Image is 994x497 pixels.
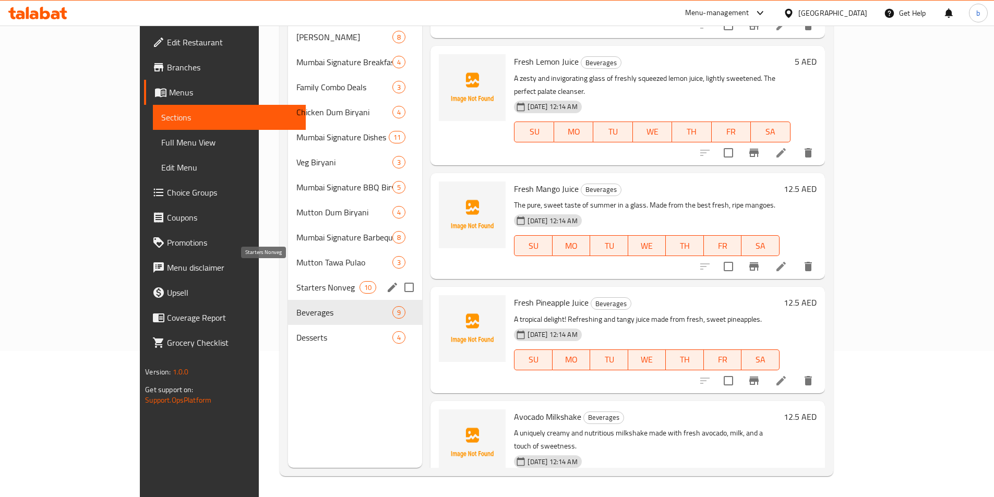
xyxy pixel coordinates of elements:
span: 1.0.0 [173,365,189,379]
button: TU [593,122,632,142]
span: Select to update [717,256,739,277]
span: 4 [393,107,405,117]
span: TH [670,352,699,367]
a: Grocery Checklist [144,330,306,355]
span: Mumbai Signature Barbeque [296,231,392,244]
span: Family Combo Deals [296,81,392,93]
a: Menus [144,80,306,105]
h6: 12.5 AED [784,181,817,196]
div: items [392,56,405,68]
button: TU [590,235,628,256]
div: Beverages [591,297,631,310]
span: Mutton Tawa Pulao [296,256,392,269]
span: b [976,7,980,19]
a: Edit menu item [775,147,787,159]
button: SA [741,349,779,370]
p: A tropical delight! Refreshing and tangy juice made from fresh, sweet pineapples. [514,313,779,326]
span: Select to update [717,142,739,164]
span: 9 [393,308,405,318]
button: FR [704,349,741,370]
span: Beverages [584,411,624,423]
span: Beverages [296,306,392,319]
button: FR [704,235,741,256]
div: items [392,106,405,118]
span: [DATE] 12:14 AM [523,330,581,340]
a: Full Menu View [153,130,306,155]
a: Coupons [144,205,306,230]
span: Sections [161,111,297,124]
button: delete [796,254,821,279]
span: 3 [393,157,405,167]
a: Coverage Report [144,305,306,330]
span: 4 [393,333,405,343]
button: Branch-specific-item [741,140,767,165]
a: Upsell [144,280,306,305]
span: 8 [393,32,405,42]
span: 4 [393,208,405,217]
div: Starters Nonveg10edit [288,275,422,300]
span: Avocado Milkshake [514,409,581,425]
button: FR [712,122,751,142]
span: SA [755,124,786,139]
button: TH [666,235,703,256]
span: WE [632,238,662,253]
span: Chicken Dum Biryani [296,106,392,118]
span: SU [519,352,548,367]
span: Get support on: [145,383,193,396]
span: TH [670,238,699,253]
span: Full Menu View [161,136,297,149]
div: Mumbai Signature BBQ Biryani [296,181,392,193]
span: 3 [393,258,405,268]
span: Upsell [167,286,297,299]
span: Fresh Mango Juice [514,181,579,197]
button: SU [514,235,552,256]
span: Beverages [591,298,631,310]
div: Mumbai Signature BBQ Biryani5 [288,175,422,200]
span: MO [557,352,586,367]
span: 5 [393,183,405,192]
div: items [392,206,405,219]
span: Desserts [296,331,392,344]
span: TU [597,124,628,139]
div: items [360,281,376,294]
nav: Menu sections [288,20,422,354]
span: TH [676,124,707,139]
button: SU [514,349,552,370]
span: Beverages [581,184,621,196]
div: items [392,306,405,319]
span: WE [632,352,662,367]
span: Edit Restaurant [167,36,297,49]
button: Branch-specific-item [741,368,767,393]
img: Fresh Lemon Juice [439,54,506,121]
div: Veg Biryani [296,156,392,168]
p: The pure, sweet taste of summer in a glass. Made from the best fresh, ripe mangoes. [514,199,779,212]
a: Sections [153,105,306,130]
p: A zesty and invigorating glass of freshly squeezed lemon juice, lightly sweetened. The perfect pa... [514,72,790,98]
span: TU [594,238,624,253]
span: Promotions [167,236,297,249]
a: Choice Groups [144,180,306,205]
span: MO [557,238,586,253]
span: 8 [393,233,405,243]
span: Mumbai Signature Breakfast [296,56,392,68]
h6: 12.5 AED [784,295,817,310]
span: Mumbai Signature Dishes [296,131,389,143]
span: Edit Menu [161,161,297,174]
button: MO [553,349,590,370]
button: WE [628,349,666,370]
span: Grocery Checklist [167,336,297,349]
div: items [392,31,405,43]
div: Mumbai Signature Dishes11 [288,125,422,150]
span: [DATE] 12:14 AM [523,457,581,467]
img: Avocado Milkshake [439,409,506,476]
div: [PERSON_NAME]8 [288,25,422,50]
p: A uniquely creamy and nutritious milkshake made with fresh avocado, milk, and a touch of sweetness. [514,427,779,453]
span: Version: [145,365,171,379]
button: TH [672,122,711,142]
span: WE [637,124,668,139]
